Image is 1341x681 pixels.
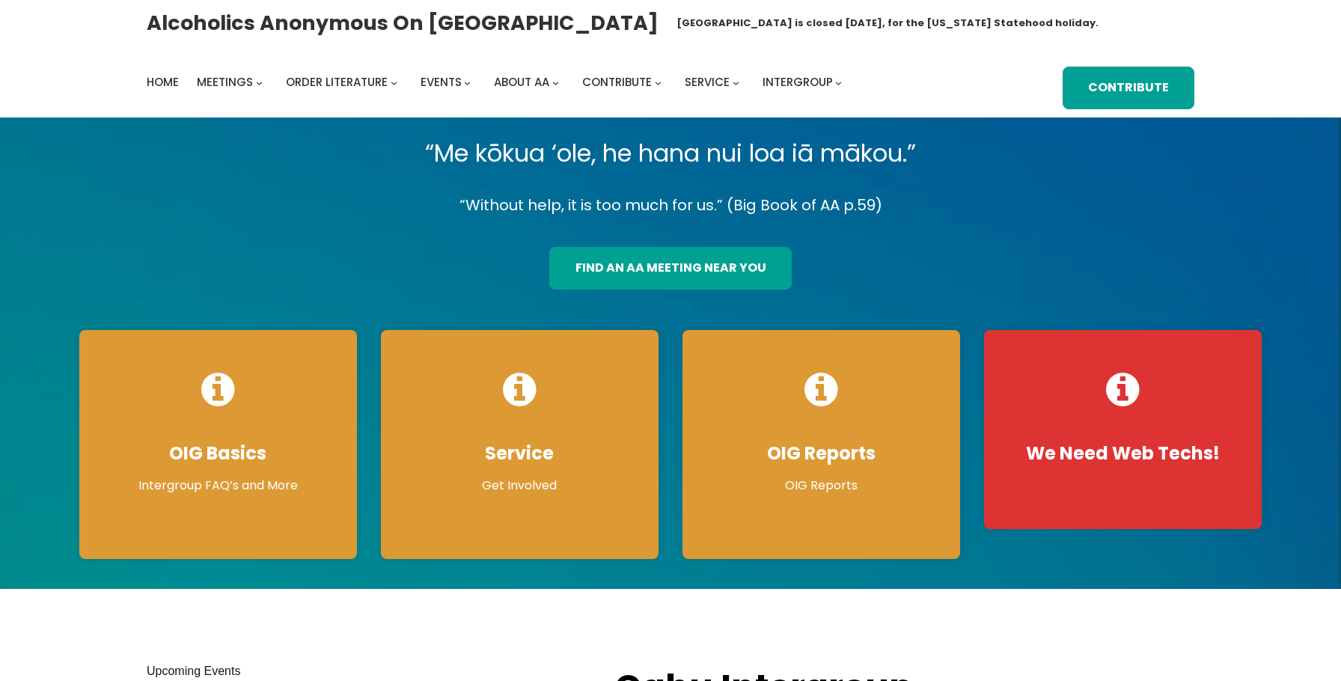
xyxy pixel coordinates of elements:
[552,79,559,86] button: About AA submenu
[763,72,833,93] a: Intergroup
[494,74,549,90] span: About AA
[697,477,945,495] p: OIG Reports
[147,72,179,93] a: Home
[835,79,842,86] button: Intergroup submenu
[391,79,397,86] button: Order Literature submenu
[421,74,462,90] span: Events
[197,72,253,93] a: Meetings
[67,132,1274,174] p: “Me kōkua ‘ole, he hana nui loa iā mākou.”
[147,74,179,90] span: Home
[147,662,584,680] h2: Upcoming Events
[676,16,1099,31] h1: [GEOGRAPHIC_DATA] is closed [DATE], for the [US_STATE] Statehood holiday.
[147,5,659,40] a: Alcoholics Anonymous on [GEOGRAPHIC_DATA]
[582,72,652,93] a: Contribute
[396,442,644,465] h4: Service
[494,72,549,93] a: About AA
[421,72,462,93] a: Events
[396,477,644,495] p: Get Involved
[582,74,652,90] span: Contribute
[147,72,847,93] nav: Intergroup
[1063,67,1194,109] a: Contribute
[197,74,253,90] span: Meetings
[67,192,1274,219] p: “Without help, it is too much for us.” (Big Book of AA p.59)
[256,79,263,86] button: Meetings submenu
[733,79,739,86] button: Service submenu
[549,247,791,290] a: find an aa meeting near you
[94,477,342,495] p: Intergroup FAQ’s and More
[763,74,833,90] span: Intergroup
[655,79,662,86] button: Contribute submenu
[685,72,730,93] a: Service
[464,79,471,86] button: Events submenu
[94,442,342,465] h4: OIG Basics
[999,442,1247,465] h4: We Need Web Techs!
[286,74,388,90] span: Order Literature
[697,442,945,465] h4: OIG Reports
[685,74,730,90] span: Service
